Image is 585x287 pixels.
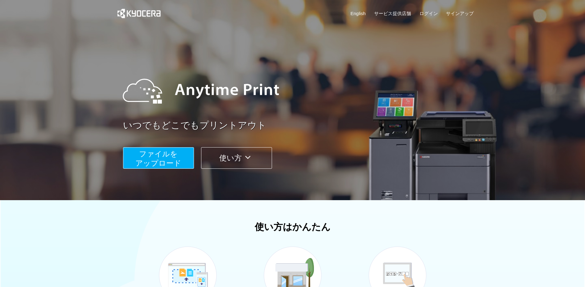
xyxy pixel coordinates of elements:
span: ファイルを ​​アップロード [135,150,181,167]
a: いつでもどこでもプリントアウト [123,119,478,132]
button: 使い方 [201,147,272,169]
a: ログイン [419,10,438,17]
a: English [351,10,366,17]
button: ファイルを​​アップロード [123,147,194,169]
a: サインアップ [446,10,474,17]
a: サービス提供店舗 [374,10,411,17]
